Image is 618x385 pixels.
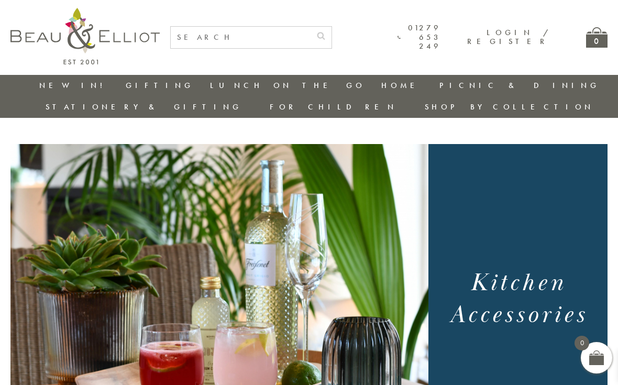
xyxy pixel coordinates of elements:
[586,27,608,48] a: 0
[467,27,549,47] a: Login / Register
[10,8,160,64] img: logo
[39,80,109,91] a: New in!
[171,27,311,48] input: SEARCH
[46,102,242,112] a: Stationery & Gifting
[210,80,365,91] a: Lunch On The Go
[425,102,594,112] a: Shop by collection
[437,267,599,331] h1: Kitchen Accessories
[575,336,589,350] span: 0
[381,80,423,91] a: Home
[439,80,600,91] a: Picnic & Dining
[270,102,397,112] a: For Children
[398,24,441,51] a: 01279 653 249
[126,80,194,91] a: Gifting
